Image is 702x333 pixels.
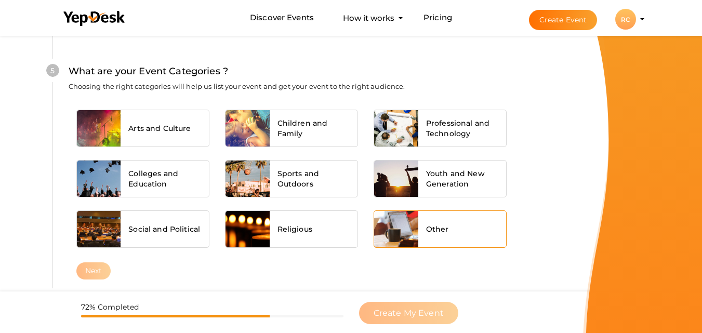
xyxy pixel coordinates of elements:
label: Choosing the right categories will help us list your event and get your event to the right audience. [69,82,405,91]
span: Create My Event [374,308,444,318]
button: Create Event [529,10,598,30]
button: Next [76,262,111,279]
span: Colleges and Education [128,168,201,189]
span: Youth and New Generation [426,168,499,189]
span: Professional and Technology [426,118,499,139]
span: Other [426,224,449,234]
span: Children and Family [277,118,350,139]
div: 5 [46,64,59,77]
button: RC [612,8,639,30]
a: Discover Events [250,8,314,28]
div: RC [615,9,636,30]
button: Create My Event [359,302,458,324]
label: 72% Completed [81,302,139,312]
span: Arts and Culture [128,123,191,134]
span: Social and Political [128,224,200,234]
span: Sports and Outdoors [277,168,350,189]
button: How it works [340,8,398,28]
label: What are your Event Categories ? [69,64,228,79]
profile-pic: RC [615,16,636,23]
span: Religious [277,224,312,234]
a: Pricing [423,8,452,28]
